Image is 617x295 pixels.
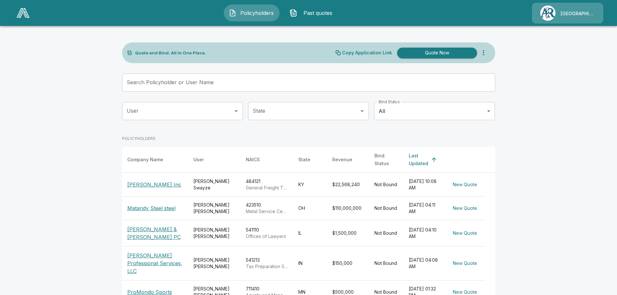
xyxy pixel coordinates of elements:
td: $1,500,000 [327,220,369,246]
div: Revenue [332,156,352,164]
button: more [477,46,490,59]
button: Policyholders IconPolicyholders [224,5,280,21]
div: [PERSON_NAME] [PERSON_NAME] [193,227,235,240]
td: Not Bound [369,197,404,220]
td: $150,000 [327,246,369,280]
div: All [374,102,495,120]
img: Policyholders Icon [229,9,236,17]
p: Metal Service Centers and Other Metal Merchant Wholesalers [246,208,288,215]
p: Tax Preparation Services [246,263,288,270]
button: Open [358,107,367,116]
div: Company Name [127,156,163,164]
p: Copy Application Link [342,51,392,55]
div: [PERSON_NAME] [PERSON_NAME] [193,257,235,270]
div: User [193,156,204,164]
span: Past quotes [300,9,336,17]
div: 484121 [246,178,288,191]
td: IL [293,220,327,246]
button: New Quote [450,227,480,239]
button: Quote Now [397,48,477,58]
img: AA Logo [17,8,29,18]
p: [PERSON_NAME] Inc [127,181,181,188]
td: Not Bound [369,246,404,280]
td: OH [293,197,327,220]
button: New Quote [450,179,480,191]
p: General Freight Trucking, Long-Distance, Truckload [246,185,288,191]
div: NAICS [246,156,260,164]
div: 423510 [246,202,288,215]
img: Agency Icon [540,6,555,21]
td: $22,568,240 [327,173,369,197]
p: Quote and Bind. All in One Place. [135,51,206,55]
td: KY [293,173,327,197]
td: IN [293,246,327,280]
th: Bind Status [369,147,404,173]
div: [PERSON_NAME] Swayze [193,178,235,191]
p: [PERSON_NAME] & [PERSON_NAME] PC [127,225,183,241]
td: [DATE] 04:10 AM [404,220,445,246]
td: [DATE] 04:11 AM [404,197,445,220]
button: Open [232,107,241,116]
div: Last Updated [409,152,428,167]
p: Offices of Lawyers [246,233,288,240]
p: [GEOGRAPHIC_DATA]/[PERSON_NAME] [561,10,595,17]
div: State [298,156,310,164]
label: Bind Status [379,99,400,105]
p: Matandy Steel steel [127,204,176,212]
div: [PERSON_NAME] [PERSON_NAME] [193,202,235,215]
img: Past quotes Icon [290,9,297,17]
button: New Quote [450,202,480,214]
td: Not Bound [369,220,404,246]
button: New Quote [450,257,480,269]
td: Not Bound [369,173,404,197]
span: Policyholders [239,9,275,17]
div: 541213 [246,257,288,270]
td: $110,000,000 [327,197,369,220]
button: Past quotes IconPast quotes [285,5,340,21]
a: Quote Now [394,48,477,58]
div: 541110 [246,227,288,240]
td: [DATE] 10:08 AM [404,173,445,197]
p: POLICYHOLDERS [122,136,155,142]
p: [PERSON_NAME] Professional Services, LLC [127,252,183,275]
td: [DATE] 04:08 AM [404,246,445,280]
a: Agency Icon[GEOGRAPHIC_DATA]/[PERSON_NAME] [532,3,603,23]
